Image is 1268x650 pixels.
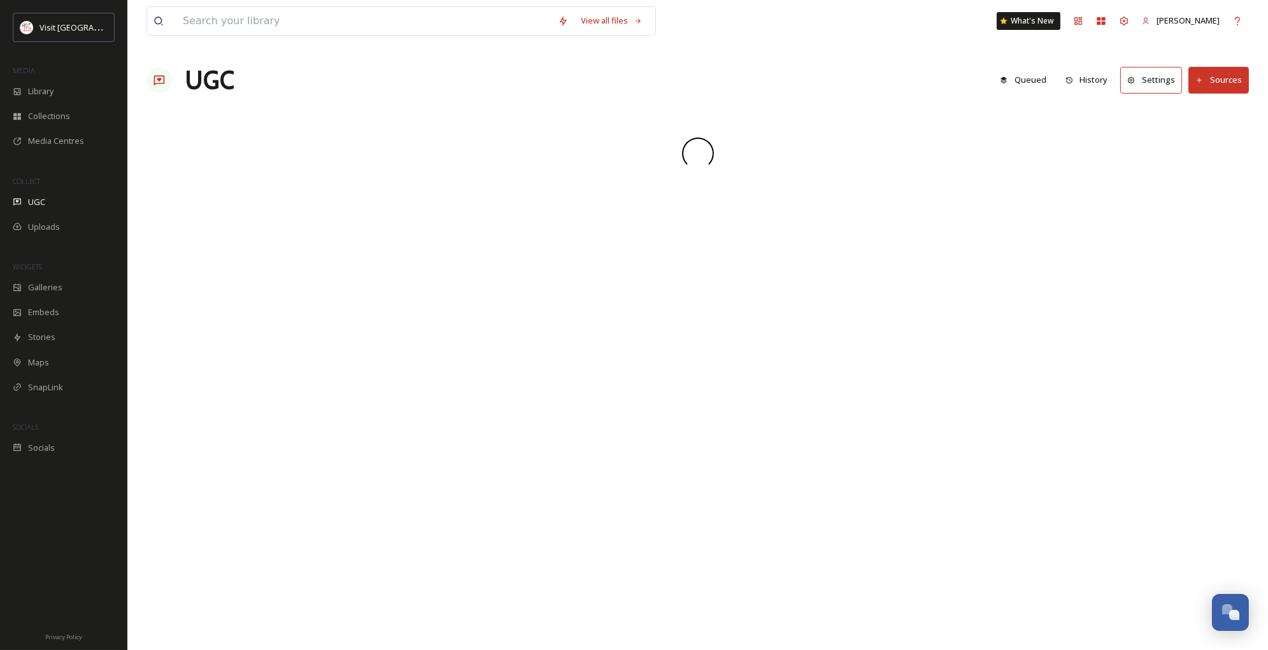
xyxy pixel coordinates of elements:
[13,262,42,271] span: WIDGETS
[997,12,1060,30] a: What's New
[1059,67,1115,92] button: History
[28,306,59,318] span: Embeds
[20,21,33,34] img: download%20(3).png
[994,67,1059,92] a: Queued
[1212,594,1249,631] button: Open Chat
[39,21,138,33] span: Visit [GEOGRAPHIC_DATA]
[1188,67,1249,93] button: Sources
[28,110,70,122] span: Collections
[1136,8,1226,33] a: [PERSON_NAME]
[176,7,552,35] input: Search your library
[28,442,55,454] span: Socials
[45,633,82,641] span: Privacy Policy
[28,357,49,369] span: Maps
[1059,67,1121,92] a: History
[28,85,53,97] span: Library
[28,281,62,293] span: Galleries
[28,331,55,343] span: Stories
[28,221,60,233] span: Uploads
[28,135,84,147] span: Media Centres
[574,8,649,33] a: View all files
[28,381,63,393] span: SnapLink
[1120,67,1182,93] button: Settings
[994,67,1053,92] button: Queued
[1157,15,1220,26] span: [PERSON_NAME]
[45,628,82,644] a: Privacy Policy
[1120,67,1188,93] a: Settings
[13,176,40,186] span: COLLECT
[13,422,38,432] span: SOCIALS
[185,61,234,99] a: UGC
[28,196,45,208] span: UGC
[13,66,35,75] span: MEDIA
